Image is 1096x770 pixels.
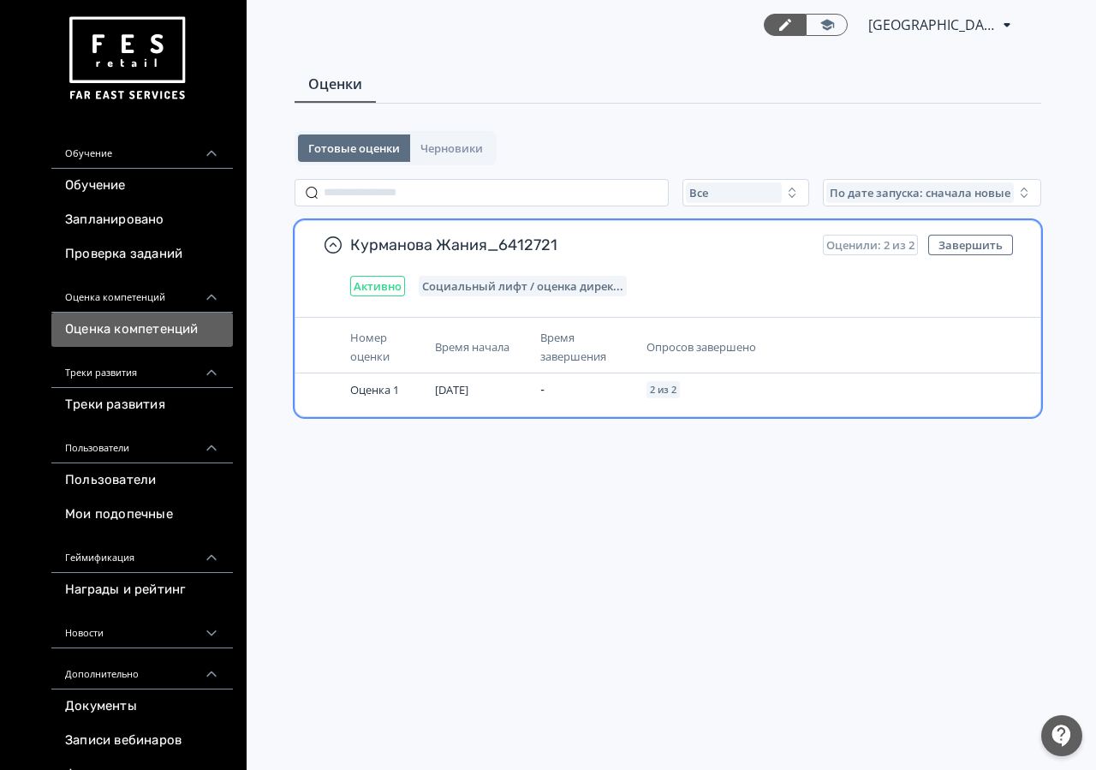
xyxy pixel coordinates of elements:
a: Записи вебинаров [51,724,233,758]
div: Геймификация [51,532,233,573]
button: По дате запуска: сначала новые [823,179,1041,206]
div: Треки развития [51,347,233,388]
button: Готовые оценки [298,134,410,162]
a: Пользователи [51,463,233,498]
span: По дате запуска: сначала новые [830,186,1010,200]
span: Оценки [308,74,362,94]
span: Время начала [435,339,509,355]
div: Обучение [51,128,233,169]
a: Мои подопечные [51,498,233,532]
div: Пользователи [51,422,233,463]
span: Оценили: 2 из 2 [826,238,914,252]
a: Документы [51,689,233,724]
a: Переключиться в режим ученика [806,14,848,36]
a: Обучение [51,169,233,203]
button: Черновики [410,134,493,162]
span: Курманова Жания_6412721 [350,235,809,255]
span: Черновики [420,141,483,155]
button: Все [682,179,809,206]
span: Социальный лифт / оценка директора магазина [422,279,623,293]
td: - [533,373,639,406]
a: Запланировано [51,203,233,237]
span: Номер оценки [350,330,390,364]
span: ТЦ Парк Хаус Самара СИН 6412721 [868,15,997,35]
img: https://files.teachbase.ru/system/account/57463/logo/medium-936fc5084dd2c598f50a98b9cbe0469a.png [65,10,188,107]
span: Время завершения [540,330,606,364]
span: Все [689,186,708,200]
div: Новости [51,607,233,648]
a: Оценка компетенций [51,313,233,347]
span: Опросов завершено [646,339,756,355]
a: Треки развития [51,388,233,422]
span: 2 из 2 [650,385,676,395]
div: Оценка компетенций [51,272,233,313]
span: Активно [354,279,402,293]
span: [DATE] [435,382,468,397]
button: Завершить [928,235,1013,255]
a: Награды и рейтинг [51,573,233,607]
div: Дополнительно [51,648,233,689]
a: Проверка заданий [51,237,233,272]
span: Оценка 1 [350,382,399,397]
span: Готовые оценки [308,141,400,155]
